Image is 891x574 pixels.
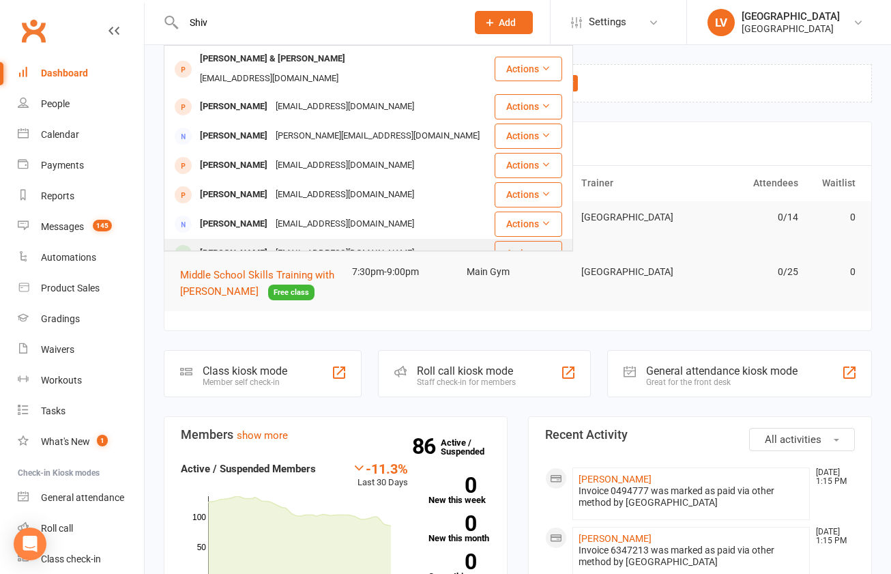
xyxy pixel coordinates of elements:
[809,468,854,486] time: [DATE] 1:15 PM
[18,212,144,242] a: Messages 145
[18,242,144,273] a: Automations
[41,98,70,109] div: People
[41,554,101,564] div: Class check-in
[352,461,408,476] div: -11.3%
[268,285,315,300] span: Free class
[18,483,144,513] a: General attendance kiosk mode
[97,435,108,446] span: 1
[475,11,533,34] button: Add
[579,533,652,544] a: [PERSON_NAME]
[575,256,690,288] td: [GEOGRAPHIC_DATA]
[41,252,96,263] div: Automations
[690,201,804,233] td: 0/14
[16,14,50,48] a: Clubworx
[181,463,316,475] strong: Active / Suspended Members
[417,364,516,377] div: Roll call kiosk mode
[18,58,144,89] a: Dashboard
[41,492,124,503] div: General attendance
[589,7,626,38] span: Settings
[18,119,144,150] a: Calendar
[18,427,144,457] a: What's New1
[461,256,575,288] td: Main Gym
[41,221,84,232] div: Messages
[18,334,144,365] a: Waivers
[18,365,144,396] a: Workouts
[41,375,82,386] div: Workouts
[495,182,562,207] button: Actions
[428,475,476,496] strong: 0
[18,89,144,119] a: People
[18,304,144,334] a: Gradings
[18,273,144,304] a: Product Sales
[575,166,690,201] th: Trainer
[18,150,144,181] a: Payments
[272,185,418,205] div: [EMAIL_ADDRESS][DOMAIN_NAME]
[41,523,73,534] div: Roll call
[180,269,334,298] span: Middle School Skills Training with [PERSON_NAME]
[41,283,100,293] div: Product Sales
[575,201,690,233] td: [GEOGRAPHIC_DATA]
[179,13,457,32] input: Search...
[196,126,272,146] div: [PERSON_NAME]
[495,241,562,266] button: Actions
[237,429,288,442] a: show more
[495,57,562,81] button: Actions
[203,377,287,387] div: Member self check-in
[346,256,461,288] td: 7:30pm-9:00pm
[181,428,491,442] h3: Members
[352,461,408,490] div: Last 30 Days
[196,244,272,263] div: [PERSON_NAME]
[804,256,862,288] td: 0
[272,126,484,146] div: [PERSON_NAME][EMAIL_ADDRESS][DOMAIN_NAME]
[495,212,562,236] button: Actions
[41,313,80,324] div: Gradings
[690,256,804,288] td: 0/25
[495,94,562,119] button: Actions
[93,220,112,231] span: 145
[804,201,862,233] td: 0
[428,515,491,543] a: 0New this month
[765,433,821,446] span: All activities
[545,428,855,442] h3: Recent Activity
[707,9,735,36] div: LV
[646,377,798,387] div: Great for the front desk
[41,436,90,447] div: What's New
[804,166,862,201] th: Waitlist
[196,185,272,205] div: [PERSON_NAME]
[579,474,652,485] a: [PERSON_NAME]
[196,97,272,117] div: [PERSON_NAME]
[495,124,562,148] button: Actions
[41,190,74,201] div: Reports
[428,513,476,534] strong: 0
[412,436,441,457] strong: 86
[579,485,804,508] div: Invoice 0494777 was marked as paid via other method by [GEOGRAPHIC_DATA]
[749,428,855,451] button: All activities
[18,513,144,544] a: Roll call
[18,181,144,212] a: Reports
[495,153,562,177] button: Actions
[417,377,516,387] div: Staff check-in for members
[180,267,340,300] button: Middle School Skills Training with [PERSON_NAME]Free class
[742,10,840,23] div: [GEOGRAPHIC_DATA]
[742,23,840,35] div: [GEOGRAPHIC_DATA]
[196,156,272,175] div: [PERSON_NAME]
[428,477,491,504] a: 0New this week
[272,156,418,175] div: [EMAIL_ADDRESS][DOMAIN_NAME]
[196,69,342,89] div: [EMAIL_ADDRESS][DOMAIN_NAME]
[203,364,287,377] div: Class kiosk mode
[18,396,144,427] a: Tasks
[646,364,798,377] div: General attendance kiosk mode
[428,551,476,572] strong: 0
[272,214,418,234] div: [EMAIL_ADDRESS][DOMAIN_NAME]
[41,68,88,78] div: Dashboard
[196,214,272,234] div: [PERSON_NAME]
[441,428,501,466] a: 86Active / Suspended
[41,405,65,416] div: Tasks
[41,344,74,355] div: Waivers
[41,160,84,171] div: Payments
[272,244,418,263] div: [EMAIL_ADDRESS][DOMAIN_NAME]
[14,528,46,560] div: Open Intercom Messenger
[196,49,349,69] div: [PERSON_NAME] & [PERSON_NAME]
[272,97,418,117] div: [EMAIL_ADDRESS][DOMAIN_NAME]
[499,17,516,28] span: Add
